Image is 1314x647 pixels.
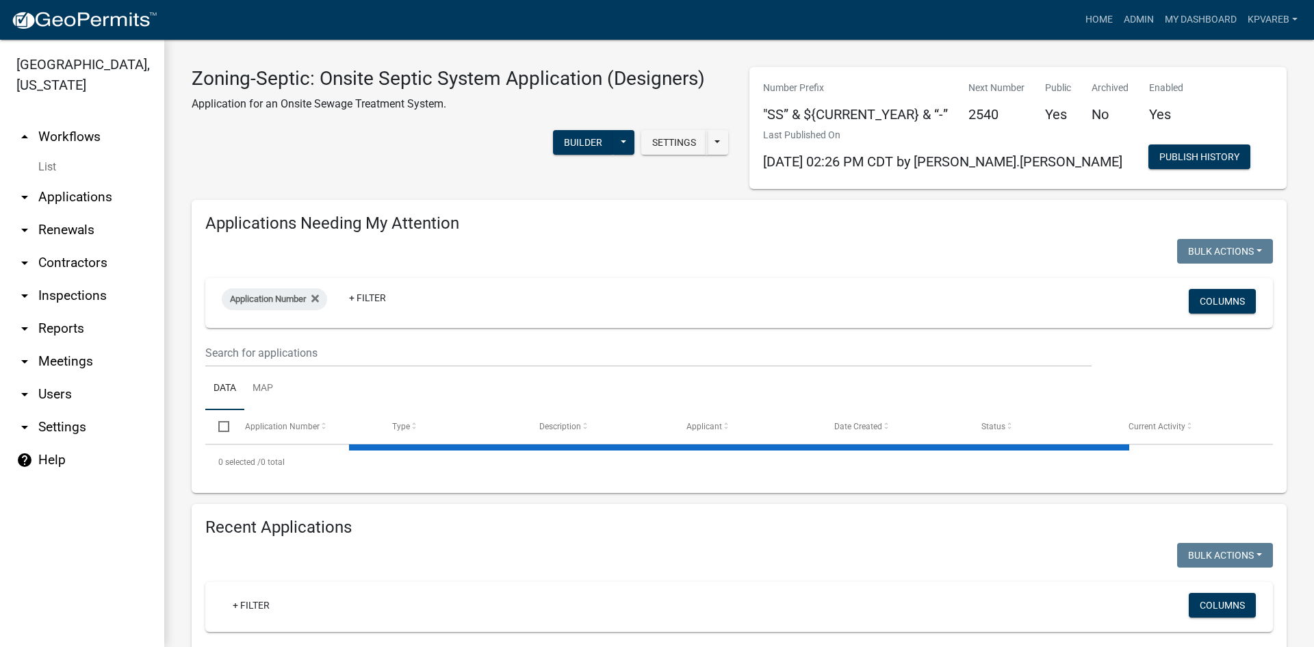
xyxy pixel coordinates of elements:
[1149,106,1183,123] h5: Yes
[763,153,1122,170] span: [DATE] 02:26 PM CDT by [PERSON_NAME].[PERSON_NAME]
[526,410,673,443] datatable-header-cell: Description
[981,422,1005,431] span: Status
[1159,7,1242,33] a: My Dashboard
[968,81,1025,95] p: Next Number
[1189,289,1256,314] button: Columns
[1092,106,1129,123] h5: No
[16,189,33,205] i: arrow_drop_down
[245,422,320,431] span: Application Number
[205,518,1273,537] h4: Recent Applications
[16,353,33,370] i: arrow_drop_down
[834,422,882,431] span: Date Created
[205,445,1273,479] div: 0 total
[1177,239,1273,264] button: Bulk Actions
[16,288,33,304] i: arrow_drop_down
[222,593,281,618] a: + Filter
[539,422,581,431] span: Description
[968,410,1116,443] datatable-header-cell: Status
[16,419,33,435] i: arrow_drop_down
[1148,144,1250,169] button: Publish History
[16,452,33,468] i: help
[641,130,707,155] button: Settings
[1092,81,1129,95] p: Archived
[16,255,33,271] i: arrow_drop_down
[16,129,33,145] i: arrow_drop_up
[205,410,231,443] datatable-header-cell: Select
[192,67,705,90] h3: Zoning-Septic: Onsite Septic System Application (Designers)
[205,339,1092,367] input: Search for applications
[205,367,244,411] a: Data
[230,294,306,304] span: Application Number
[16,320,33,337] i: arrow_drop_down
[338,286,397,310] a: + Filter
[686,422,722,431] span: Applicant
[218,457,261,467] span: 0 selected /
[16,222,33,238] i: arrow_drop_down
[1045,106,1071,123] h5: Yes
[244,367,281,411] a: Map
[763,128,1122,142] p: Last Published On
[1045,81,1071,95] p: Public
[192,96,705,112] p: Application for an Onsite Sewage Treatment System.
[553,130,613,155] button: Builder
[1129,422,1185,431] span: Current Activity
[1080,7,1118,33] a: Home
[1118,7,1159,33] a: Admin
[821,410,968,443] datatable-header-cell: Date Created
[1189,593,1256,618] button: Columns
[763,106,948,123] h5: "SS” & ${CURRENT_YEAR} & “-”
[968,106,1025,123] h5: 2540
[16,386,33,403] i: arrow_drop_down
[1149,81,1183,95] p: Enabled
[1116,410,1263,443] datatable-header-cell: Current Activity
[231,410,378,443] datatable-header-cell: Application Number
[379,410,526,443] datatable-header-cell: Type
[673,410,821,443] datatable-header-cell: Applicant
[1177,543,1273,568] button: Bulk Actions
[1242,7,1303,33] a: kpvareb
[1148,153,1250,164] wm-modal-confirm: Workflow Publish History
[763,81,948,95] p: Number Prefix
[205,214,1273,233] h4: Applications Needing My Attention
[392,422,410,431] span: Type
